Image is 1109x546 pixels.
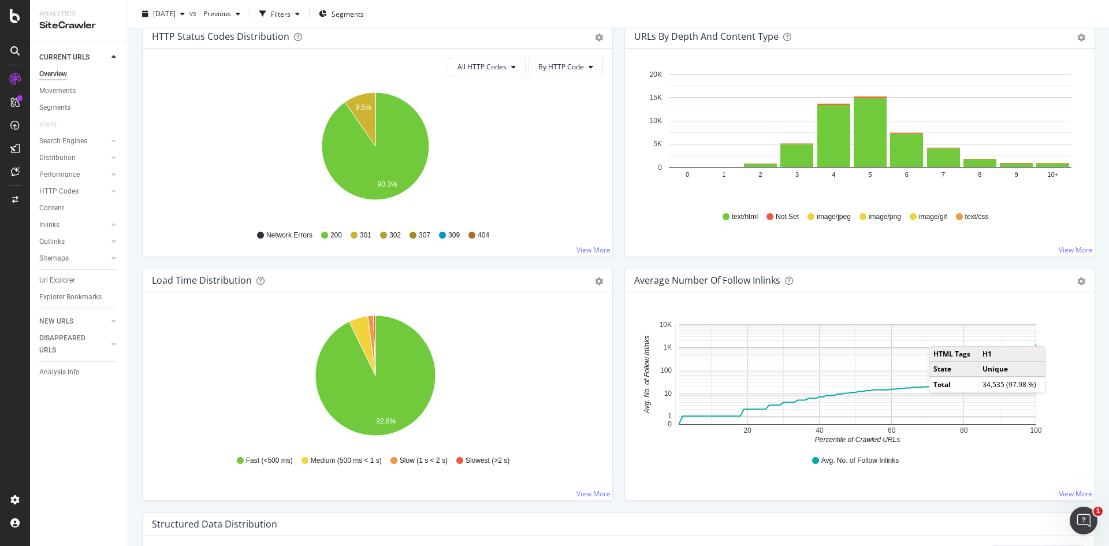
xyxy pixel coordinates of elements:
[722,171,725,178] text: 1
[663,343,672,351] text: 1K
[888,426,896,434] text: 60
[153,9,176,18] span: 2025 Oct. 6th
[39,118,57,131] div: Visits
[355,103,371,112] text: 9.5%
[743,426,751,434] text: 20
[39,51,90,64] div: CURRENT URLS
[650,70,662,79] text: 20K
[929,362,978,377] td: State
[960,426,968,434] text: 80
[39,202,120,214] a: Content
[538,62,584,72] span: By HTTP Code
[419,231,430,240] span: 307
[664,389,672,398] text: 10
[668,420,672,428] text: 0
[658,164,662,172] text: 0
[39,169,108,181] a: Performance
[39,252,69,265] div: Sitemaps
[1030,426,1041,434] text: 100
[816,426,824,434] text: 40
[595,34,603,42] div: gear
[39,169,80,181] div: Performance
[634,311,1081,445] svg: A chart.
[271,9,291,18] div: Filters
[832,171,835,178] text: 4
[152,86,599,220] div: A chart.
[311,456,382,466] span: Medium (500 ms < 1 s)
[1015,171,1018,178] text: 9
[759,171,762,178] text: 2
[39,291,102,303] div: Explorer Bookmarks
[39,236,65,248] div: Outlinks
[478,231,489,240] span: 404
[821,456,899,466] span: Avg. No. of Follow Inlinks
[332,9,364,18] span: Segments
[389,231,401,240] span: 302
[39,366,80,378] div: Analysis Info
[378,180,397,188] text: 90.3%
[39,236,108,248] a: Outlinks
[776,212,799,222] span: Not Set
[39,332,108,356] a: DISAPPEARED URLS
[246,456,293,466] span: Fast (<500 ms)
[634,31,779,42] div: URLs by Depth and Content Type
[152,311,599,445] svg: A chart.
[660,321,672,329] text: 10K
[137,5,189,23] button: [DATE]
[39,85,76,97] div: Movements
[152,31,289,42] div: HTTP Status Codes Distribution
[1077,277,1085,285] div: gear
[795,171,799,178] text: 3
[39,332,98,356] div: DISAPPEARED URLS
[400,456,448,466] span: Slow (1 s < 2 s)
[39,85,120,97] a: Movements
[978,171,981,178] text: 8
[732,212,758,222] span: text/html
[39,274,120,287] a: Url Explorer
[39,102,120,114] a: Segments
[1059,489,1093,499] a: View More
[255,5,304,23] button: Filters
[39,135,108,147] a: Search Engines
[634,67,1081,201] svg: A chart.
[941,171,945,178] text: 7
[39,51,108,64] a: CURRENT URLS
[39,315,108,328] a: NEW URLS
[39,219,108,231] a: Inlinks
[39,185,79,198] div: HTTP Codes
[978,362,1045,377] td: Unique
[39,202,64,214] div: Content
[39,291,120,303] a: Explorer Bookmarks
[39,68,120,80] a: Overview
[330,231,342,240] span: 200
[376,417,396,425] text: 92.8%
[448,58,526,76] button: All HTTP Codes
[152,274,252,286] div: Load Time Distribution
[576,245,611,255] a: View More
[152,518,277,530] div: Structured Data Distribution
[39,102,70,114] div: Segments
[869,212,901,222] span: image/png
[39,152,108,164] a: Distribution
[817,212,851,222] span: image/jpeg
[643,336,651,414] text: Avg. No. of Follow Inlinks
[39,9,118,19] div: Analytics
[448,231,460,240] span: 309
[576,489,611,499] a: View More
[634,274,780,286] div: Average Number of Follow Inlinks
[650,94,662,102] text: 15K
[39,19,118,32] div: SiteCrawler
[189,8,199,17] span: vs
[39,252,108,265] a: Sitemaps
[653,140,662,148] text: 5K
[595,277,603,285] div: gear
[919,212,947,222] span: image/gif
[39,315,73,328] div: NEW URLS
[1048,171,1059,178] text: 10+
[39,185,108,198] a: HTTP Codes
[199,9,231,18] span: Previous
[1093,507,1103,516] span: 1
